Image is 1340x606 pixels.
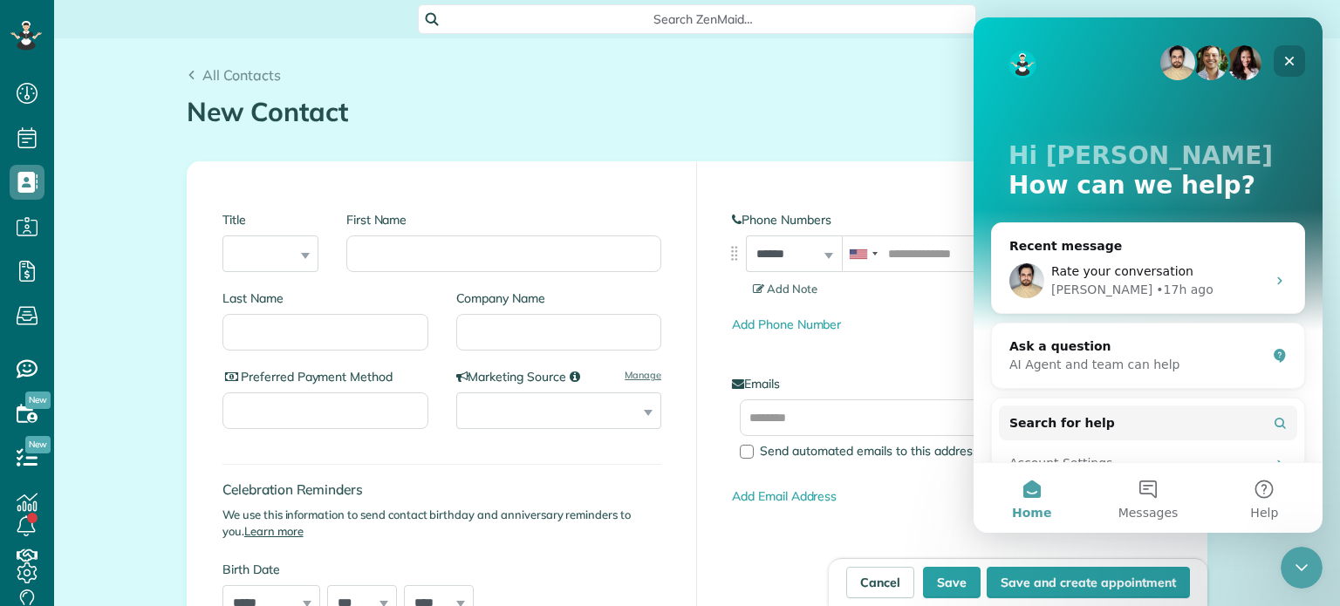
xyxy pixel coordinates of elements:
label: Company Name [456,289,662,307]
a: Manage [625,368,661,382]
a: Add Phone Number [732,317,841,332]
p: We use this information to send contact birthday and anniversary reminders to you. [222,507,661,540]
h1: New Contact [187,98,1207,126]
label: Last Name [222,289,428,307]
span: New [25,392,51,409]
label: Birth Date [222,561,515,578]
label: Preferred Payment Method [222,368,428,385]
label: Title [222,211,318,228]
div: United States: +1 [843,236,883,271]
span: Send automated emails to this address? [760,443,984,459]
a: Add Email Address [732,488,837,504]
button: Save [923,567,981,598]
span: New [25,436,51,453]
button: Save and create appointment [987,567,1190,598]
a: Learn more [244,524,304,538]
label: Emails [732,375,1172,392]
label: Phone Numbers [732,211,1172,228]
img: drag_indicator-119b368615184ecde3eda3c64c821f6cf29d3e2b97b89ee44bc31753036683e5.png [725,244,743,262]
label: First Name [346,211,661,228]
a: Cancel [846,567,914,598]
a: All Contacts [187,65,281,85]
label: Marketing Source [456,368,662,385]
iframe: Intercom live chat [974,17,1323,533]
iframe: Intercom live chat [1281,547,1323,589]
h4: Celebration Reminders [222,482,661,497]
span: Add Note [753,282,817,296]
span: All Contacts [202,66,281,84]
